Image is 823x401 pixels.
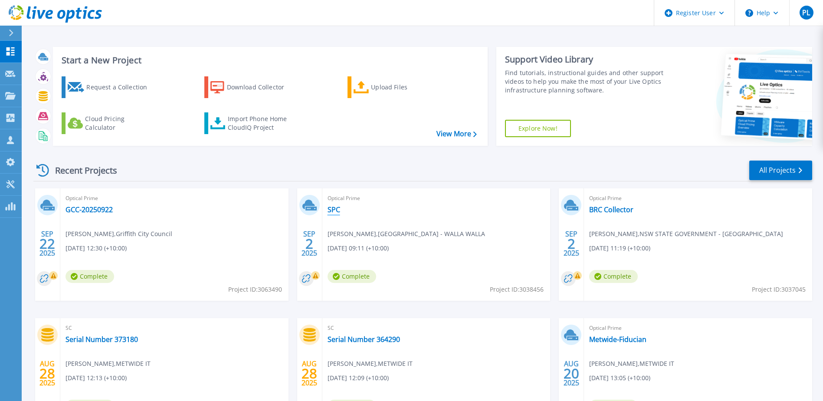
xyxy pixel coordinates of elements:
a: Serial Number 373180 [66,335,138,344]
span: 22 [39,240,55,247]
span: Project ID: 3038456 [490,285,544,294]
div: Upload Files [371,79,440,96]
a: GCC-20250922 [66,205,113,214]
span: [PERSON_NAME] , NSW STATE GOVERNMENT - [GEOGRAPHIC_DATA] [589,229,783,239]
div: AUG 2025 [563,358,580,389]
a: Metwide-Fiducian [589,335,646,344]
div: Import Phone Home CloudIQ Project [228,115,295,132]
span: [DATE] 12:30 (+10:00) [66,243,127,253]
div: SEP 2025 [563,228,580,260]
div: Request a Collection [86,79,156,96]
div: SEP 2025 [39,228,56,260]
span: SC [66,323,283,333]
h3: Start a New Project [62,56,476,65]
div: AUG 2025 [39,358,56,389]
span: [PERSON_NAME] , Griffith City Council [66,229,172,239]
span: [DATE] 12:09 (+10:00) [328,373,389,383]
span: 20 [564,370,579,377]
span: [DATE] 11:19 (+10:00) [589,243,650,253]
span: 2 [305,240,313,247]
div: Recent Projects [33,160,129,181]
span: [DATE] 09:11 (+10:00) [328,243,389,253]
a: View More [436,130,477,138]
a: All Projects [749,161,812,180]
span: Project ID: 3063490 [228,285,282,294]
span: 2 [567,240,575,247]
span: SC [328,323,545,333]
a: Explore Now! [505,120,571,137]
div: Support Video Library [505,54,666,65]
div: Find tutorials, instructional guides and other support videos to help you make the most of your L... [505,69,666,95]
div: Download Collector [227,79,296,96]
span: [DATE] 13:05 (+10:00) [589,373,650,383]
span: [PERSON_NAME] , METWIDE IT [328,359,413,368]
div: Cloud Pricing Calculator [85,115,154,132]
div: SEP 2025 [301,228,318,260]
span: 28 [302,370,317,377]
span: Optical Prime [328,194,545,203]
span: Optical Prime [66,194,283,203]
span: [PERSON_NAME] , METWIDE IT [589,359,674,368]
span: Complete [589,270,638,283]
span: Optical Prime [589,323,807,333]
span: [DATE] 12:13 (+10:00) [66,373,127,383]
span: Complete [66,270,114,283]
div: AUG 2025 [301,358,318,389]
a: BRC Collector [589,205,633,214]
a: Upload Files [348,76,444,98]
a: Cloud Pricing Calculator [62,112,158,134]
span: Project ID: 3037045 [752,285,806,294]
span: 28 [39,370,55,377]
span: Optical Prime [589,194,807,203]
span: Complete [328,270,376,283]
span: PL [802,9,810,16]
a: Request a Collection [62,76,158,98]
a: Download Collector [204,76,301,98]
a: SPC [328,205,340,214]
span: [PERSON_NAME] , METWIDE IT [66,359,151,368]
span: [PERSON_NAME] , [GEOGRAPHIC_DATA] - WALLA WALLA [328,229,485,239]
a: Serial Number 364290 [328,335,400,344]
